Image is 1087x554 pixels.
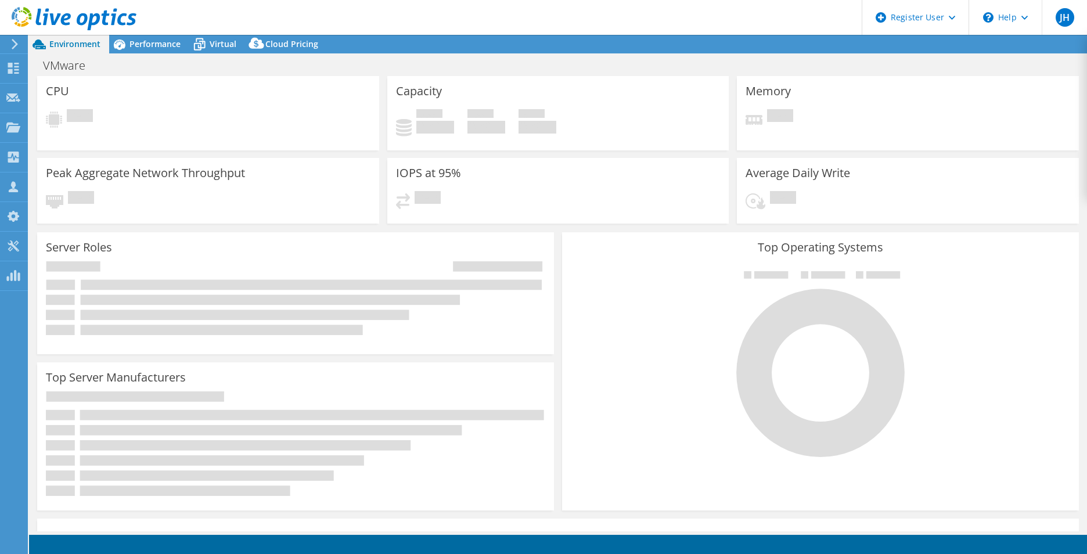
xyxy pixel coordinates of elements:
[415,191,441,207] span: Pending
[416,121,454,134] h4: 0 GiB
[416,109,442,121] span: Used
[746,85,791,98] h3: Memory
[1056,8,1074,27] span: JH
[571,241,1070,254] h3: Top Operating Systems
[767,109,793,125] span: Pending
[396,85,442,98] h3: Capacity
[467,121,505,134] h4: 0 GiB
[519,109,545,121] span: Total
[46,85,69,98] h3: CPU
[265,38,318,49] span: Cloud Pricing
[396,167,461,179] h3: IOPS at 95%
[38,59,103,72] h1: VMware
[519,121,556,134] h4: 0 GiB
[68,191,94,207] span: Pending
[46,371,186,384] h3: Top Server Manufacturers
[46,167,245,179] h3: Peak Aggregate Network Throughput
[467,109,494,121] span: Free
[983,12,994,23] svg: \n
[129,38,181,49] span: Performance
[746,167,850,179] h3: Average Daily Write
[210,38,236,49] span: Virtual
[46,241,112,254] h3: Server Roles
[770,191,796,207] span: Pending
[49,38,100,49] span: Environment
[67,109,93,125] span: Pending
